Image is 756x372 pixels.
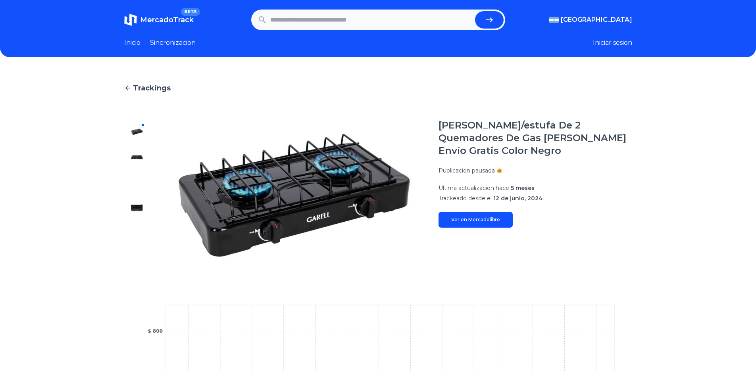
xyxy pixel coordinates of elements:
span: Ultima actualizacion hace [439,184,509,192]
img: Parrilla/estufa De 2 Quemadores De Gas Garell Envío Gratis Color Negro [131,252,143,265]
span: 5 meses [511,184,535,192]
button: Iniciar sesion [593,38,632,48]
img: Parrilla/estufa De 2 Quemadores De Gas Garell Envío Gratis Color Negro [131,201,143,214]
img: Parrilla/estufa De 2 Quemadores De Gas Garell Envío Gratis Color Negro [131,125,143,138]
a: Ver en Mercadolibre [439,212,513,228]
h1: [PERSON_NAME]/estufa De 2 Quemadores De Gas [PERSON_NAME] Envío Gratis Color Negro [439,119,632,157]
img: Parrilla/estufa De 2 Quemadores De Gas Garell Envío Gratis Color Negro [165,119,423,271]
img: Parrilla/estufa De 2 Quemadores De Gas Garell Envío Gratis Color Negro [131,151,143,163]
span: MercadoTrack [140,15,194,24]
span: Trackings [133,82,171,94]
span: Trackeado desde el [439,195,492,202]
button: [GEOGRAPHIC_DATA] [549,15,632,25]
img: Parrilla/estufa De 2 Quemadores De Gas Garell Envío Gratis Color Negro [131,176,143,189]
img: MercadoTrack [124,13,137,26]
span: [GEOGRAPHIC_DATA] [561,15,632,25]
span: BETA [181,8,200,16]
a: Trackings [124,82,632,94]
a: Inicio [124,38,140,48]
img: Parrilla/estufa De 2 Quemadores De Gas Garell Envío Gratis Color Negro [131,227,143,240]
img: Argentina [549,17,559,23]
tspan: $ 800 [148,328,163,334]
a: MercadoTrackBETA [124,13,194,26]
p: Publicacion pausada [439,167,495,174]
a: Sincronizacion [150,38,196,48]
span: 12 de junio, 2024 [493,195,542,202]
